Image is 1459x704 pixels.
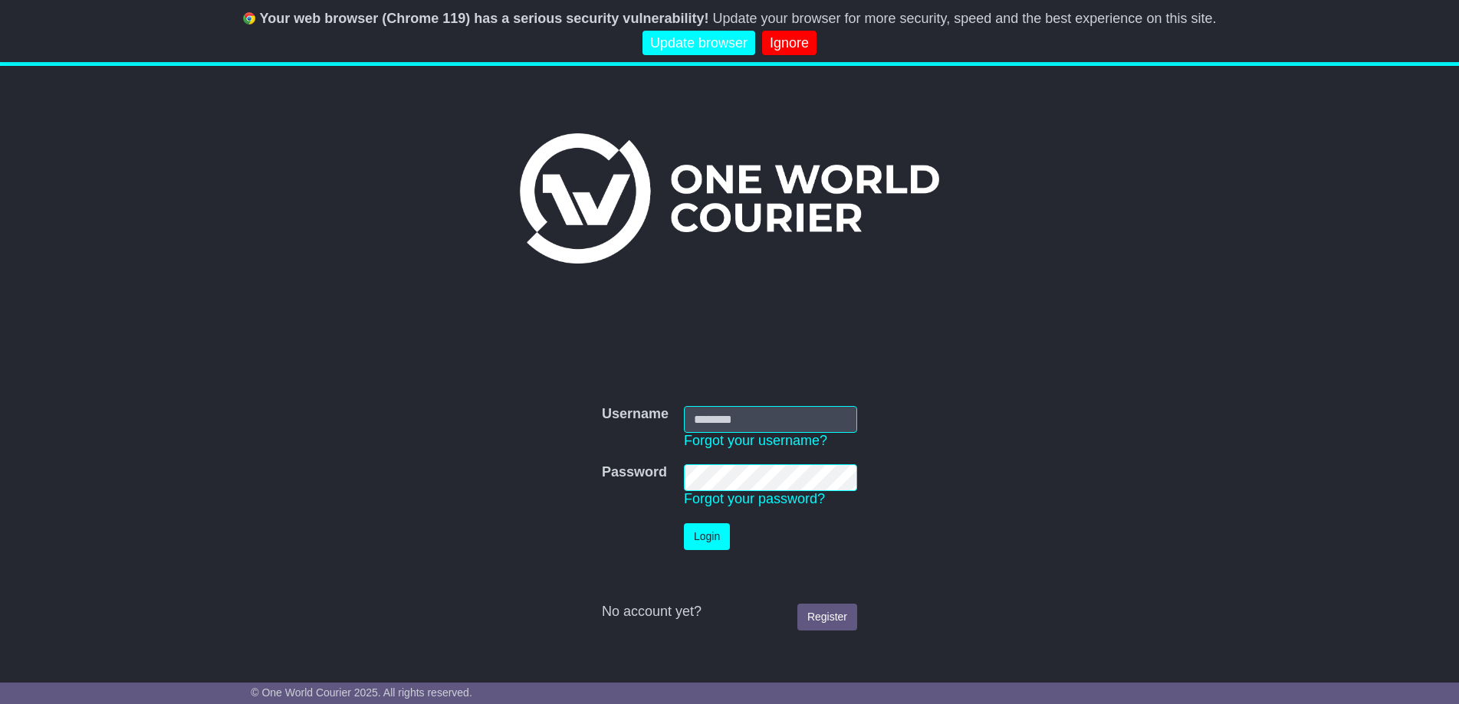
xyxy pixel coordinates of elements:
[520,133,938,264] img: One World
[602,464,667,481] label: Password
[684,433,827,448] a: Forgot your username?
[642,31,755,56] a: Update browser
[251,686,472,699] span: © One World Courier 2025. All rights reserved.
[602,406,669,423] label: Username
[712,11,1216,26] span: Update your browser for more security, speed and the best experience on this site.
[762,31,817,56] a: Ignore
[684,491,825,506] a: Forgot your password?
[602,604,857,621] div: No account yet?
[797,604,857,630] a: Register
[684,523,730,550] button: Login
[260,11,709,26] b: Your web browser (Chrome 119) has a serious security vulnerability!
